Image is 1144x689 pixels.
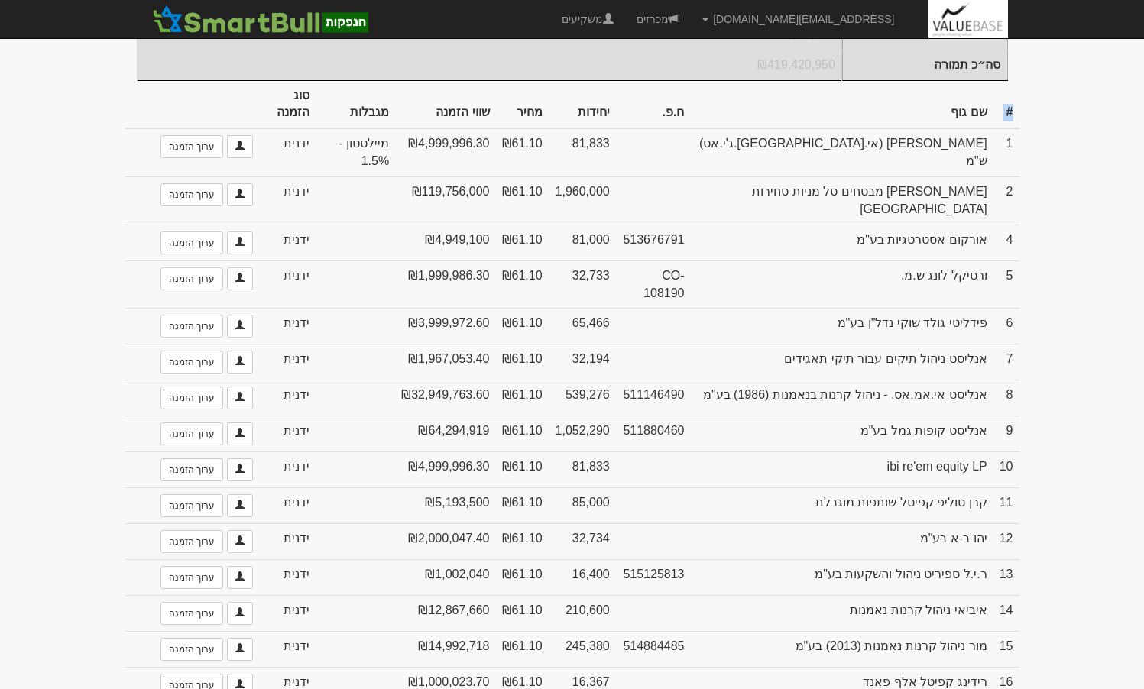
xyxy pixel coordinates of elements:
[496,128,549,176] td: ₪61.10
[496,81,549,129] th: מחיר
[160,638,223,661] a: ערוך הזמנה
[395,309,495,344] td: ₪3,999,972.60
[496,225,549,260] td: ₪61.10
[137,50,841,80] td: סה״כ תמורה
[690,416,993,452] td: אנליסט קופות גמל בע"מ
[160,530,223,553] a: ערוך הזמנה
[993,309,1019,344] td: 6
[160,315,223,338] a: ערוך הזמנה
[993,524,1019,560] td: 12
[259,260,316,309] td: ידנית
[259,596,316,632] td: ידנית
[496,416,549,452] td: ₪61.10
[395,524,495,560] td: ₪2,000,047.40
[395,632,495,668] td: ₪14,992,718
[690,309,993,344] td: פידליטי גולד שוקי נדל"ן בע"מ
[993,596,1019,632] td: 14
[690,344,993,380] td: אנליסט ניהול תיקים עבור תיקי תאגידים
[993,560,1019,596] td: 13
[690,524,993,560] td: יהו ב-א בע"מ
[395,128,495,176] td: ₪4,999,996.30
[496,309,549,344] td: ₪61.10
[160,422,223,445] a: ערוך הזמנה
[395,380,495,416] td: ₪32,949,763.60
[690,128,993,176] td: [PERSON_NAME] (אי.[GEOGRAPHIC_DATA].ג'י.אס) ש"מ
[549,632,616,668] td: 245,380
[496,452,549,488] td: ₪61.10
[160,231,223,254] a: ערוך הזמנה
[549,380,616,416] td: 539,276
[616,225,691,260] td: 513676791
[993,344,1019,380] td: 7
[549,176,616,225] td: 1,960,000
[690,81,993,129] th: שם גוף
[616,380,691,416] td: 511146490
[549,81,616,129] th: יחידות
[993,452,1019,488] td: 10
[160,566,223,589] a: ערוך הזמנה
[690,452,993,488] td: ibi re'em equity LP
[690,380,993,416] td: אנליסט אי.אמ.אס. - ניהול קרנות בנאמנות (1986) בע"מ
[316,81,395,129] th: מגבלות
[496,380,549,416] td: ₪61.10
[259,309,316,344] td: ידנית
[993,416,1019,452] td: 9
[395,452,495,488] td: ₪4,999,996.30
[496,260,549,309] td: ₪61.10
[160,135,223,158] a: ערוך הזמנה
[549,488,616,524] td: 85,000
[549,260,616,309] td: 32,733
[259,344,316,380] td: ידנית
[993,260,1019,309] td: 5
[549,524,616,560] td: 32,734
[842,50,1007,80] td: סה״כ תמורה
[395,488,495,524] td: ₪5,193,500
[690,632,993,668] td: מור ניהול קרנות נאמנות (2013) בע"מ
[160,494,223,517] a: ערוך הזמנה
[993,176,1019,225] td: 2
[549,560,616,596] td: 16,400
[259,128,316,176] td: ידנית
[395,344,495,380] td: ₪1,967,053.40
[160,602,223,625] a: ערוך הזמנה
[259,416,316,452] td: ידנית
[690,488,993,524] td: קרן טוליפ קפיטל שותפות מוגבלת
[496,176,549,225] td: ₪61.10
[690,225,993,260] td: אורקום אסטרטגיות בע"מ
[690,260,993,309] td: ורטיקל לונג ש.מ.
[160,458,223,481] a: ערוך הזמנה
[322,135,389,170] span: מיילסטון - 1.5%
[616,416,691,452] td: 511880460
[395,225,495,260] td: ₪4,949,100
[616,260,691,309] td: CO-108190
[993,225,1019,260] td: 4
[993,81,1019,129] th: #
[395,176,495,225] td: ₪119,756,000
[259,81,316,129] th: סוג הזמנה
[549,344,616,380] td: 32,194
[259,524,316,560] td: ידנית
[259,632,316,668] td: ידנית
[259,225,316,260] td: ידנית
[690,176,993,225] td: [PERSON_NAME] מבטחים סל מניות סחירות [GEOGRAPHIC_DATA]
[993,380,1019,416] td: 8
[160,183,223,206] a: ערוך הזמנה
[259,488,316,524] td: ידנית
[549,452,616,488] td: 81,833
[259,560,316,596] td: ידנית
[395,560,495,596] td: ₪1,002,040
[395,596,495,632] td: ₪12,867,660
[496,596,549,632] td: ₪61.10
[993,632,1019,668] td: 15
[395,260,495,309] td: ₪1,999,986.30
[549,225,616,260] td: 81,000
[259,452,316,488] td: ידנית
[549,416,616,452] td: 1,052,290
[160,351,223,374] a: ערוך הזמנה
[395,81,495,129] th: שווי הזמנה
[259,380,316,416] td: ידנית
[616,560,691,596] td: 515125813
[160,387,223,409] a: ערוך הזמנה
[496,524,549,560] td: ₪61.10
[259,176,316,225] td: ידנית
